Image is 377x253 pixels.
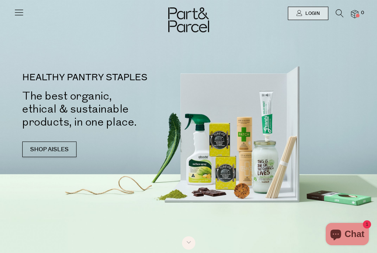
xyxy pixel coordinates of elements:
h2: The best organic, ethical & sustainable products, in one place. [22,90,194,129]
span: Login [303,10,320,17]
a: 0 [351,10,358,18]
span: 0 [359,10,366,16]
a: Login [288,7,328,20]
img: Part&Parcel [168,7,209,32]
p: HEALTHY PANTRY STAPLES [22,73,194,82]
a: SHOP AISLES [22,142,77,157]
inbox-online-store-chat: Shopify online store chat [324,223,371,247]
